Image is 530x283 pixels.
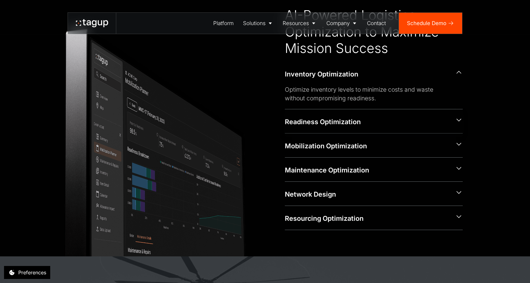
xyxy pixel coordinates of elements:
[407,19,446,27] div: Schedule Demo
[285,141,449,151] div: Mobilization Optimization
[322,13,363,34] a: Company
[209,13,238,34] a: Platform
[243,19,266,27] div: Solutions
[285,190,449,199] div: Network Design
[283,19,309,27] div: Resources
[238,13,278,34] a: Solutions
[399,13,462,34] a: Schedule Demo
[213,19,234,27] div: Platform
[285,70,449,79] div: Inventory Optimization
[285,214,449,223] div: Resourcing Optimization
[18,269,46,276] div: Preferences
[278,13,322,34] a: Resources
[326,19,350,27] div: Company
[285,85,453,103] div: Optimize inventory levels to minimize costs and waste without compromising readiness.
[363,13,391,34] a: Contact
[285,117,449,127] div: Readiness Optimization
[367,19,386,27] div: Contact
[285,166,449,175] div: Maintenance Optimization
